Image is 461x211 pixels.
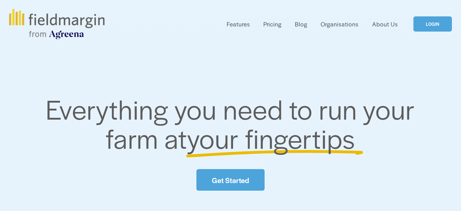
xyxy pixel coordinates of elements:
a: Organisations [321,19,359,29]
span: Everything you need to run your farm at [46,90,421,157]
a: Pricing [263,19,282,29]
a: About Us [372,19,398,29]
a: LOGIN [413,16,452,32]
img: fieldmargin.com [9,9,104,39]
a: folder dropdown [227,19,250,29]
a: Blog [295,19,307,29]
span: your fingertips [187,119,355,157]
span: Features [227,20,250,29]
a: Get Started [196,169,264,191]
